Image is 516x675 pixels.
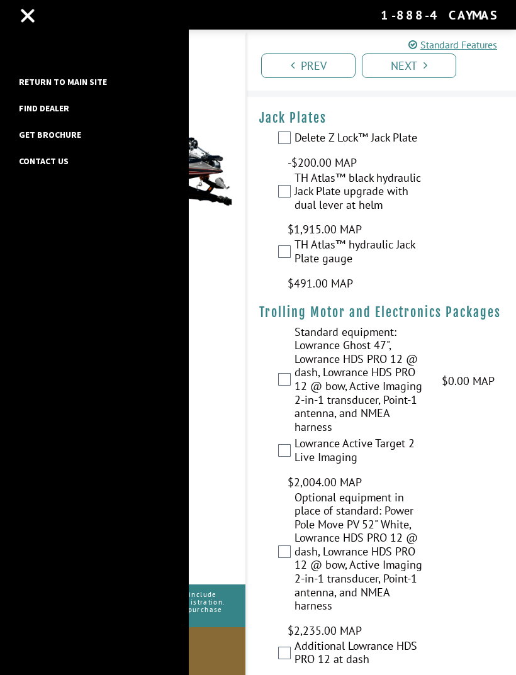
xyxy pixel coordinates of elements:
label: TH Atlas™ hydraulic Jack Plate gauge [294,238,426,268]
div: 1-888-4CAYMAS [381,7,497,23]
a: Prev [261,53,356,78]
label: Lowrance Active Target 2 Live Imaging [294,437,426,467]
span: $0.00 MAP [442,372,495,389]
label: Delete Z Lock™ Jack Plate [294,131,426,148]
a: Get Brochure [13,126,87,143]
span: $2,004.00 MAP [288,474,362,491]
span: -$200.00 MAP [288,154,357,171]
a: Next [362,53,456,78]
a: Find Dealer [13,100,76,116]
span: $491.00 MAP [288,275,353,292]
a: Return to main site [13,74,113,90]
a: Standard Features [408,37,497,52]
span: $1,915.00 MAP [288,221,362,238]
ul: Pagination [258,52,516,78]
label: Standard equipment: Lowrance Ghost 47", Lowrance HDS PRO 12 @ dash, Lowrance HDS PRO 12 @ bow, Ac... [294,325,426,437]
h4: Trolling Motor and Electronics Packages [259,304,503,320]
label: TH Atlas™ black hydraulic Jack Plate upgrade with dual lever at helm [294,171,426,215]
span: $2,235.00 MAP [288,622,362,639]
h4: Jack Plates [259,110,503,126]
label: Additional Lowrance HDS PRO 12 at dash [294,639,426,669]
label: Optional equipment in place of standard: Power Pole Move PV 52" White, Lowrance HDS PRO 12 @ dash... [294,491,426,616]
a: Contact Us [13,153,75,169]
